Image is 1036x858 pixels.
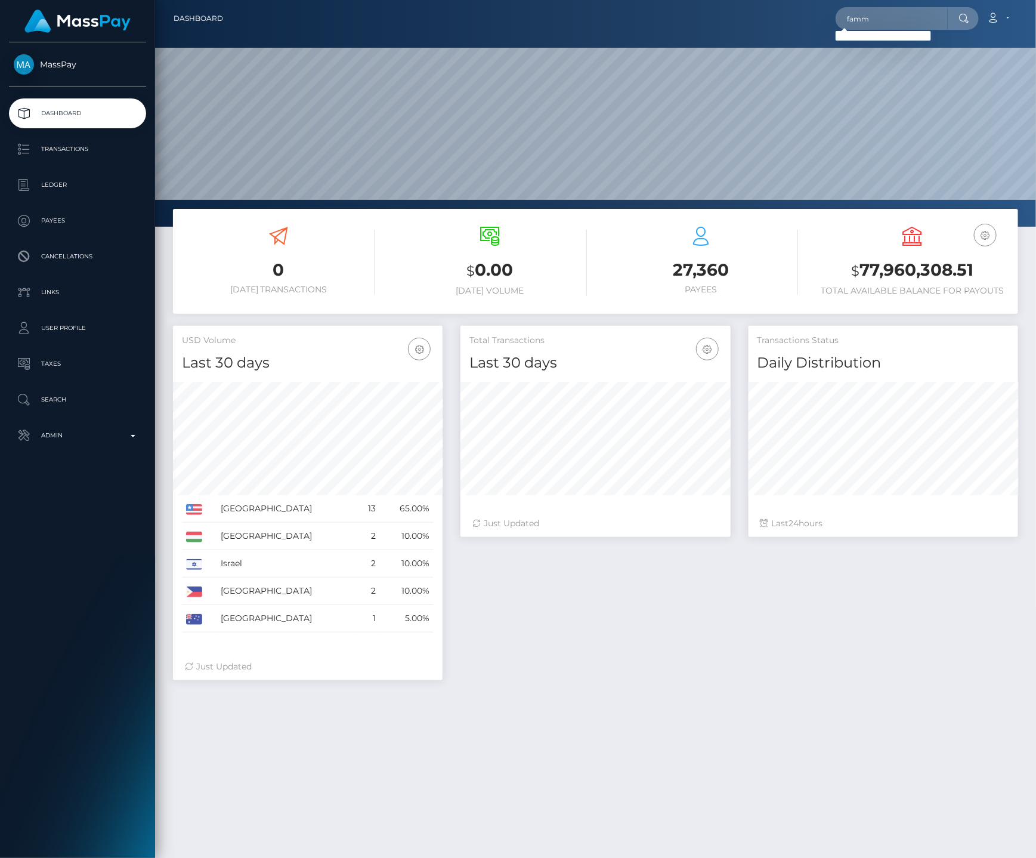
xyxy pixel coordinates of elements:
[816,286,1009,296] h6: Total Available Balance for Payouts
[14,54,34,75] img: MassPay
[9,313,146,343] a: User Profile
[217,605,357,632] td: [GEOGRAPHIC_DATA]
[14,104,141,122] p: Dashboard
[757,335,1009,347] h5: Transactions Status
[472,517,718,530] div: Just Updated
[816,258,1009,283] h3: 77,960,308.51
[836,7,948,30] input: Search...
[357,495,380,523] td: 13
[182,335,434,347] h5: USD Volume
[380,523,434,550] td: 10.00%
[469,335,721,347] h5: Total Transactions
[357,578,380,605] td: 2
[186,532,202,542] img: HU.png
[14,427,141,445] p: Admin
[393,286,586,296] h6: [DATE] Volume
[14,391,141,409] p: Search
[466,263,475,279] small: $
[9,134,146,164] a: Transactions
[182,258,375,282] h3: 0
[9,277,146,307] a: Links
[380,578,434,605] td: 10.00%
[9,170,146,200] a: Ledger
[186,504,202,515] img: US.png
[185,661,431,673] div: Just Updated
[9,98,146,128] a: Dashboard
[24,10,131,33] img: MassPay Logo
[14,283,141,301] p: Links
[14,248,141,266] p: Cancellations
[14,355,141,373] p: Taxes
[851,263,859,279] small: $
[14,212,141,230] p: Payees
[182,285,375,295] h6: [DATE] Transactions
[182,353,434,374] h4: Last 30 days
[605,258,798,282] h3: 27,360
[9,385,146,415] a: Search
[217,550,357,578] td: Israel
[357,605,380,632] td: 1
[357,523,380,550] td: 2
[357,550,380,578] td: 2
[174,6,223,31] a: Dashboard
[393,258,586,283] h3: 0.00
[186,614,202,625] img: AU.png
[757,353,1009,374] h4: Daily Distribution
[380,550,434,578] td: 10.00%
[380,605,434,632] td: 5.00%
[9,242,146,271] a: Cancellations
[14,140,141,158] p: Transactions
[186,587,202,597] img: PH.png
[469,353,721,374] h4: Last 30 days
[9,206,146,236] a: Payees
[217,578,357,605] td: [GEOGRAPHIC_DATA]
[217,523,357,550] td: [GEOGRAPHIC_DATA]
[9,349,146,379] a: Taxes
[789,518,799,529] span: 24
[186,559,202,570] img: IL.png
[217,495,357,523] td: [GEOGRAPHIC_DATA]
[9,59,146,70] span: MassPay
[14,319,141,337] p: User Profile
[605,285,798,295] h6: Payees
[9,421,146,450] a: Admin
[760,517,1006,530] div: Last hours
[380,495,434,523] td: 65.00%
[14,176,141,194] p: Ledger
